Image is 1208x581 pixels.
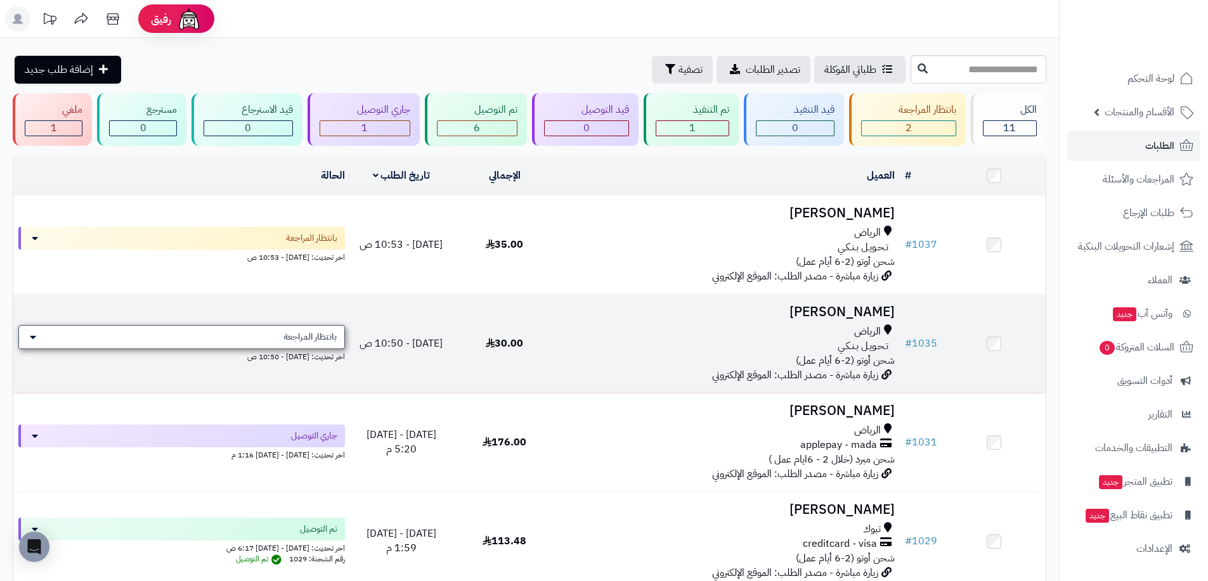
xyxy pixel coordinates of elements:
span: # [905,533,912,549]
span: بانتظار المراجعة [283,331,337,343]
span: [DATE] - 10:53 ص [360,237,443,252]
span: زيارة مباشرة - مصدر الطلب: الموقع الإلكتروني [712,367,878,383]
div: اخر تحديث: [DATE] - 10:50 ص [18,349,345,362]
div: قيد الاسترجاع [204,103,292,117]
span: شحن مبرد (خلال 2 - 6ايام عمل ) [769,452,895,467]
span: تـحـويـل بـنـكـي [838,339,888,354]
a: العميل [867,168,895,183]
div: جاري التوصيل [320,103,410,117]
span: [DATE] - [DATE] 5:20 م [367,427,436,457]
a: لوحة التحكم [1067,63,1200,94]
span: [DATE] - 10:50 ص [360,336,443,351]
span: الرياض [854,324,881,339]
a: تطبيق المتجرجديد [1067,466,1200,497]
span: تبوك [863,522,881,537]
span: تصفية [679,62,703,77]
div: بانتظار المراجعة [861,103,956,117]
a: الكل11 [968,93,1049,146]
a: قيد التوصيل 0 [529,93,641,146]
span: تصدير الطلبات [746,62,800,77]
a: الإجمالي [489,168,521,183]
div: 0 [545,121,628,136]
span: 0 [792,120,798,136]
div: 1 [656,121,729,136]
a: أدوات التسويق [1067,366,1200,396]
span: إضافة طلب جديد [25,62,93,77]
span: 0 [583,120,590,136]
a: تم التوصيل 6 [422,93,529,146]
span: شحن أوتو (2-6 أيام عمل) [796,353,895,368]
a: #1037 [905,237,937,252]
a: وآتس آبجديد [1067,298,1200,329]
span: زيارة مباشرة - مصدر الطلب: الموقع الإلكتروني [712,269,878,284]
a: الحالة [321,168,345,183]
span: الأقسام والمنتجات [1105,103,1174,121]
span: شحن أوتو (2-6 أيام عمل) [796,551,895,566]
span: لوحة التحكم [1127,70,1174,87]
div: ملغي [25,103,82,117]
button: تصفية [652,56,713,84]
span: تطبيق نقاط البيع [1084,506,1172,524]
div: الكل [983,103,1037,117]
span: رفيق [151,11,171,27]
span: جاري التوصيل [291,430,337,442]
span: التقارير [1148,405,1172,423]
a: طلبات الإرجاع [1067,198,1200,228]
h3: [PERSON_NAME] [561,305,895,319]
span: 113.48 [483,533,526,549]
a: بانتظار المراجعة 2 [847,93,968,146]
a: السلات المتروكة0 [1067,332,1200,362]
a: تطبيق نقاط البيعجديد [1067,500,1200,530]
a: مسترجع 0 [94,93,189,146]
div: مسترجع [109,103,177,117]
a: # [905,168,911,183]
div: 1 [320,121,410,136]
span: جديد [1113,307,1136,321]
span: جديد [1099,475,1122,489]
div: 2 [862,121,956,136]
span: 2 [906,120,912,136]
span: زيارة مباشرة - مصدر الطلب: الموقع الإلكتروني [712,466,878,482]
a: المراجعات والأسئلة [1067,164,1200,195]
div: تم التوصيل [437,103,517,117]
span: الطلبات [1145,137,1174,155]
img: logo-2.png [1122,10,1196,36]
a: جاري التوصيل 1 [305,93,422,146]
span: السلات المتروكة [1098,338,1174,356]
span: شحن أوتو (2-6 أيام عمل) [796,254,895,269]
a: #1035 [905,336,937,351]
div: 0 [757,121,833,136]
a: قيد التنفيذ 0 [741,93,846,146]
span: # [905,237,912,252]
span: طلباتي المُوكلة [824,62,876,77]
span: إشعارات التحويلات البنكية [1078,238,1174,255]
h3: [PERSON_NAME] [561,502,895,517]
span: المراجعات والأسئلة [1103,170,1174,188]
div: اخر تحديث: [DATE] - [DATE] 1:16 م [18,447,345,461]
span: 1 [689,120,696,136]
span: 1 [361,120,368,136]
div: 0 [204,121,292,136]
span: التطبيقات والخدمات [1095,439,1172,457]
h3: [PERSON_NAME] [561,404,895,418]
span: الإعدادات [1136,540,1172,558]
a: إضافة طلب جديد [15,56,121,84]
div: 0 [110,121,176,136]
div: Open Intercom Messenger [19,532,49,562]
span: طلبات الإرجاع [1123,204,1174,222]
a: قيد الاسترجاع 0 [189,93,304,146]
span: أدوات التسويق [1117,372,1172,390]
span: تـحـويـل بـنـكـي [838,240,888,255]
img: ai-face.png [176,6,202,32]
a: التقارير [1067,399,1200,430]
span: العملاء [1148,271,1172,289]
span: 11 [1003,120,1016,136]
span: رقم الشحنة: 1029 [289,553,345,565]
span: بانتظار المراجعة [286,232,337,245]
span: 30.00 [486,336,523,351]
div: قيد التوصيل [544,103,629,117]
a: ملغي 1 [10,93,94,146]
a: الإعدادات [1067,533,1200,564]
span: زيارة مباشرة - مصدر الطلب: الموقع الإلكتروني [712,565,878,580]
a: #1029 [905,533,937,549]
